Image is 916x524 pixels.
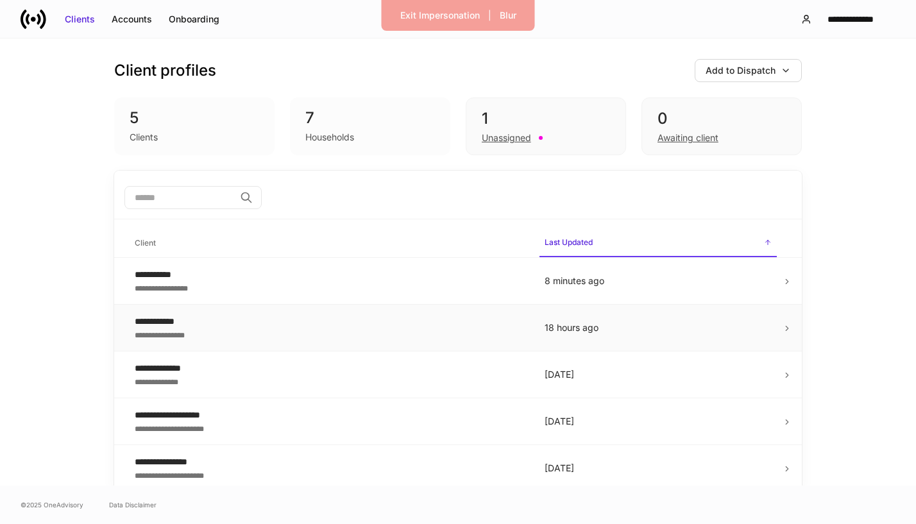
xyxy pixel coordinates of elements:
[545,462,772,475] p: [DATE]
[545,415,772,428] p: [DATE]
[482,131,531,144] div: Unassigned
[545,275,772,287] p: 8 minutes ago
[65,13,95,26] div: Clients
[103,9,160,30] button: Accounts
[21,500,83,510] span: © 2025 OneAdvisory
[706,64,776,77] div: Add to Dispatch
[400,9,480,22] div: Exit Impersonation
[160,9,228,30] button: Onboarding
[392,5,488,26] button: Exit Impersonation
[657,131,718,144] div: Awaiting client
[545,236,593,248] h6: Last Updated
[130,131,158,144] div: Clients
[135,237,156,249] h6: Client
[657,108,786,129] div: 0
[641,97,802,155] div: 0Awaiting client
[500,9,516,22] div: Blur
[114,60,216,81] h3: Client profiles
[305,108,435,128] div: 7
[56,9,103,30] button: Clients
[130,230,529,257] span: Client
[169,13,219,26] div: Onboarding
[112,13,152,26] div: Accounts
[539,230,777,257] span: Last Updated
[545,321,772,334] p: 18 hours ago
[109,500,157,510] a: Data Disclaimer
[305,131,354,144] div: Households
[482,108,610,129] div: 1
[695,59,802,82] button: Add to Dispatch
[491,5,525,26] button: Blur
[466,97,626,155] div: 1Unassigned
[130,108,259,128] div: 5
[545,368,772,381] p: [DATE]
